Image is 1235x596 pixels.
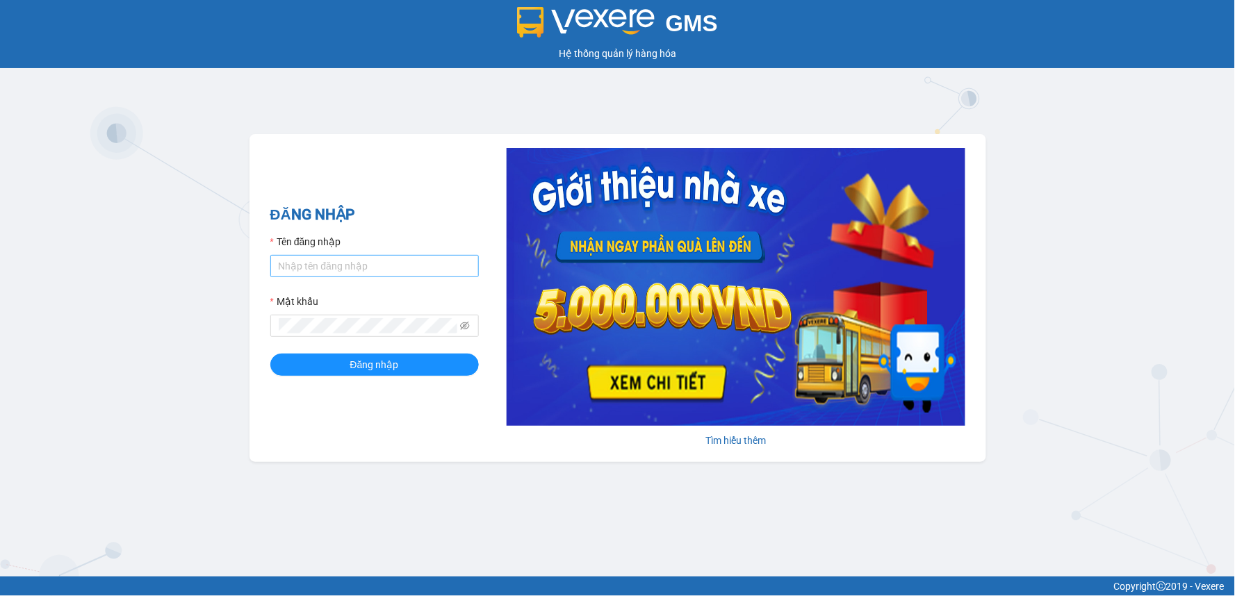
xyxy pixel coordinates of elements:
[270,294,318,309] label: Mật khẩu
[507,148,965,426] img: banner-0
[1156,581,1166,591] span: copyright
[279,318,458,333] input: Mật khẩu
[507,433,965,448] div: Tìm hiểu thêm
[10,579,1225,594] div: Copyright 2019 - Vexere
[666,10,718,36] span: GMS
[270,354,479,376] button: Đăng nhập
[460,321,470,331] span: eye-invisible
[517,7,655,38] img: logo 2
[270,234,341,249] label: Tên đăng nhập
[270,255,479,277] input: Tên đăng nhập
[350,357,399,372] span: Đăng nhập
[270,204,479,226] h2: ĐĂNG NHẬP
[517,21,718,32] a: GMS
[3,46,1232,61] div: Hệ thống quản lý hàng hóa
